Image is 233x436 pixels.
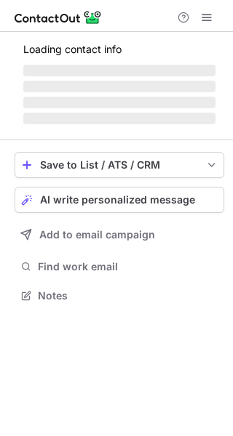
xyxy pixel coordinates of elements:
button: Add to email campaign [15,222,224,248]
button: save-profile-one-click [15,152,224,178]
span: ‌ [23,97,216,108]
span: Find work email [38,260,218,273]
p: Loading contact info [23,44,216,55]
span: Notes [38,289,218,302]
span: ‌ [23,81,216,92]
div: Save to List / ATS / CRM [40,159,199,171]
span: ‌ [23,113,216,124]
span: AI write personalized message [40,194,195,206]
span: ‌ [23,65,216,76]
button: Find work email [15,257,224,277]
img: ContactOut v5.3.10 [15,9,102,26]
span: Add to email campaign [39,229,155,241]
button: Notes [15,286,224,306]
button: AI write personalized message [15,187,224,213]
